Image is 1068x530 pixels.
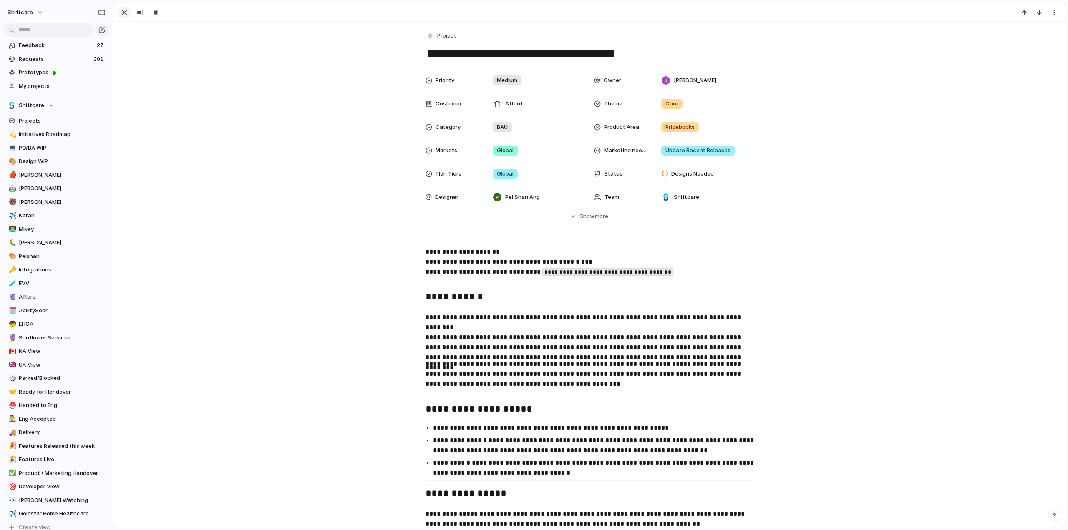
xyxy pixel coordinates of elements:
[19,117,106,125] span: Projects
[4,345,108,357] a: 🇨🇦NA View
[9,184,15,193] div: 🤖
[665,146,730,155] span: Update Recent Releases
[19,469,106,477] span: Product / Marketing Handover
[9,130,15,139] div: 💫
[19,157,106,166] span: Design WIP
[4,277,108,290] a: 🧪EVV
[8,266,16,274] button: 🔑
[4,453,108,466] a: 🎉Features Live
[19,455,106,464] span: Features Live
[497,123,508,131] span: BAU
[19,293,106,301] span: Afford
[4,304,108,317] a: 🗓️AbilitySeer
[8,469,16,477] button: ✅
[9,455,15,465] div: 🎉
[665,100,678,108] span: Core
[9,347,15,356] div: 🇨🇦
[19,401,106,409] span: Handed to Eng.
[9,414,15,424] div: 👨‍🏭
[19,184,106,193] span: [PERSON_NAME]
[4,142,108,154] a: 💻PO/BA WIP
[19,41,94,50] span: Feedback
[4,182,108,195] a: 🤖[PERSON_NAME]
[19,211,106,220] span: Karan
[4,169,108,181] a: 🍎[PERSON_NAME]
[4,291,108,303] a: 🔮Afford
[4,332,108,344] a: 🔮Sunflower Services
[579,212,594,221] span: Show
[19,82,106,90] span: My projects
[19,482,106,491] span: Developer View
[9,238,15,248] div: 🐛
[9,428,15,437] div: 🚚
[9,306,15,315] div: 🗓️
[665,123,695,131] span: Pricebooks
[4,480,108,493] a: 🎯Developer View
[19,347,106,355] span: NA View
[4,155,108,168] a: 🎨Design WIP
[8,144,16,152] button: 💻
[4,318,108,330] a: 🧒EHCA
[595,212,608,221] span: more
[4,413,108,425] div: 👨‍🏭Eng Accepted
[8,279,16,288] button: 🧪
[4,494,108,507] a: 👀[PERSON_NAME] Watching
[4,209,108,222] a: ✈️Karan
[8,184,16,193] button: 🤖
[604,170,622,178] span: Status
[9,319,15,329] div: 🧒
[8,496,16,505] button: 👀
[8,157,16,166] button: 🎨
[9,197,15,207] div: 🐻
[8,306,16,315] button: 🗓️
[4,53,108,65] a: Requests301
[8,293,16,301] button: 🔮
[9,495,15,505] div: 👀
[9,360,15,369] div: 🇬🇧
[674,76,716,85] span: [PERSON_NAME]
[19,374,106,382] span: Parked/Blocked
[4,236,108,249] div: 🐛[PERSON_NAME]
[8,8,33,17] span: shiftcare
[19,306,106,315] span: AbilitySeer
[9,468,15,478] div: ✅
[19,510,106,518] span: Goldstar Home Healthcare
[9,509,15,519] div: ✈️
[4,467,108,480] a: ✅Product / Marketing Handover
[8,198,16,206] button: 🐻
[505,100,522,108] span: Afford
[4,440,108,452] div: 🎉Features Released this week
[436,146,457,155] span: Markets
[436,170,461,178] span: Plan Tiers
[19,388,106,396] span: Ready for Handover
[8,374,16,382] button: 🎲
[9,224,15,234] div: 👨‍💻
[9,143,15,153] div: 💻
[9,387,15,397] div: 🤝
[4,250,108,263] div: 🎨Peishan
[497,76,517,85] span: Medium
[8,347,16,355] button: 🇨🇦
[4,128,108,141] div: 💫Initiatives Roadmap
[97,41,105,50] span: 27
[8,361,16,369] button: 🇬🇧
[4,264,108,276] a: 🔑Integrations
[19,415,106,423] span: Eng Accepted
[4,507,108,520] a: ✈️Goldstar Home Healthcare
[8,415,16,423] button: 👨‍🏭
[8,211,16,220] button: ✈️
[4,196,108,208] a: 🐻[PERSON_NAME]
[437,32,456,40] span: Project
[604,123,639,131] span: Product Area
